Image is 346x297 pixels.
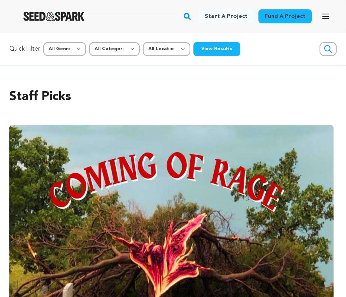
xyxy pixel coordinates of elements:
[23,12,84,21] a: Seed&Spark Homepage
[23,12,84,21] img: Seed&Spark Logo Dark Mode
[193,42,240,56] button: View Results
[198,9,254,23] a: Start a project
[9,88,337,106] h2: Staff Picks
[258,9,312,23] a: Fund a project
[9,44,40,54] p: Quick Filter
